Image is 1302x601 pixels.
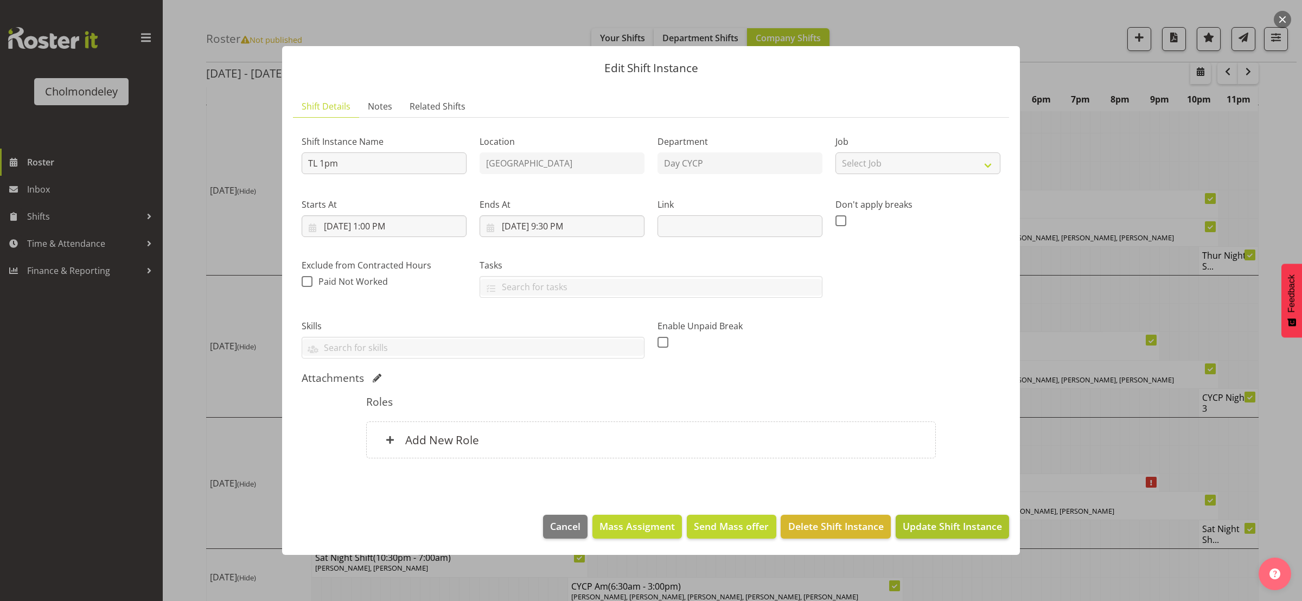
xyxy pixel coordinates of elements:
[302,152,467,174] input: Shift Instance Name
[318,276,388,287] span: Paid Not Worked
[302,135,467,148] label: Shift Instance Name
[1287,274,1297,312] span: Feedback
[480,259,822,272] label: Tasks
[302,100,350,113] span: Shift Details
[368,100,392,113] span: Notes
[410,100,465,113] span: Related Shifts
[1281,264,1302,337] button: Feedback - Show survey
[480,279,822,296] input: Search for tasks
[835,198,1000,211] label: Don't apply breaks
[302,319,644,333] label: Skills
[599,519,675,533] span: Mass Assigment
[302,259,467,272] label: Exclude from Contracted Hours
[293,62,1009,74] p: Edit Shift Instance
[480,135,644,148] label: Location
[302,198,467,211] label: Starts At
[302,215,467,237] input: Click to select...
[366,395,935,408] h5: Roles
[788,519,884,533] span: Delete Shift Instance
[302,372,364,385] h5: Attachments
[687,515,776,539] button: Send Mass offer
[405,433,479,447] h6: Add New Role
[896,515,1009,539] button: Update Shift Instance
[1269,568,1280,579] img: help-xxl-2.png
[781,515,890,539] button: Delete Shift Instance
[694,519,769,533] span: Send Mass offer
[550,519,580,533] span: Cancel
[480,198,644,211] label: Ends At
[543,515,588,539] button: Cancel
[480,215,644,237] input: Click to select...
[658,198,822,211] label: Link
[835,135,1000,148] label: Job
[302,339,644,356] input: Search for skills
[658,319,822,333] label: Enable Unpaid Break
[658,135,822,148] label: Department
[592,515,682,539] button: Mass Assigment
[903,519,1002,533] span: Update Shift Instance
